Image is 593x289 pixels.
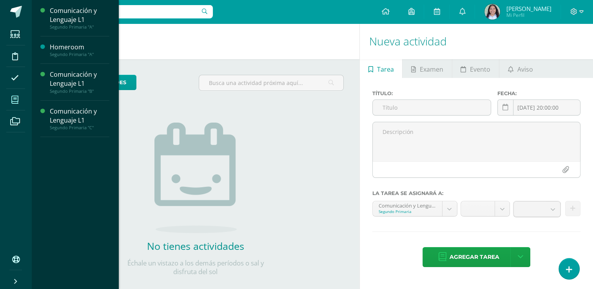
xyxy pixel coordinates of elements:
div: Segundo Primaria [379,209,436,214]
a: Evento [452,59,499,78]
img: 4d6361424ebf5d92940b9ee027b03761.png [484,4,500,20]
a: Comunicación y Lenguaje L1 'A'Segundo Primaria [373,201,457,216]
a: Comunicación y Lenguaje L1Segundo Primaria "C" [50,107,109,130]
input: Título [373,100,491,115]
div: Segundo Primaria "A" [50,24,109,30]
div: Comunicación y Lenguaje L1 [50,70,109,88]
input: Busca una actividad próxima aquí... [199,75,344,90]
div: Segundo Primaria "C" [50,125,109,130]
label: Título: [372,90,491,96]
span: Tarea [377,60,394,79]
span: Aviso [517,60,533,79]
span: [PERSON_NAME] [506,5,551,13]
a: Aviso [499,59,541,78]
label: Fecha: [497,90,580,96]
p: Échale un vistazo a los demás períodos o sal y disfruta del sol [117,259,274,276]
input: Fecha de entrega [498,100,580,115]
div: Segundo Primaria "A" [50,52,109,57]
div: Comunicación y Lenguaje L1 [50,6,109,24]
a: HomeroomSegundo Primaria "A" [50,43,109,57]
a: Comunicación y Lenguaje L1Segundo Primaria "B" [50,70,109,94]
span: Evento [470,60,490,79]
span: Agregar tarea [450,247,499,267]
label: La tarea se asignará a: [372,190,580,196]
a: Examen [403,59,452,78]
div: Comunicación y Lenguaje L1 'A' [379,201,436,209]
div: Comunicación y Lenguaje L1 [50,107,109,125]
img: no_activities.png [154,123,237,233]
div: Segundo Primaria "B" [50,89,109,94]
a: Comunicación y Lenguaje L1Segundo Primaria "A" [50,6,109,30]
a: Tarea [360,59,402,78]
h2: No tienes actividades [117,239,274,253]
h1: Actividades [41,23,350,59]
h1: Nueva actividad [369,23,584,59]
span: Mi Perfil [506,12,551,18]
input: Busca un usuario... [36,5,213,18]
span: Examen [420,60,443,79]
div: Homeroom [50,43,109,52]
